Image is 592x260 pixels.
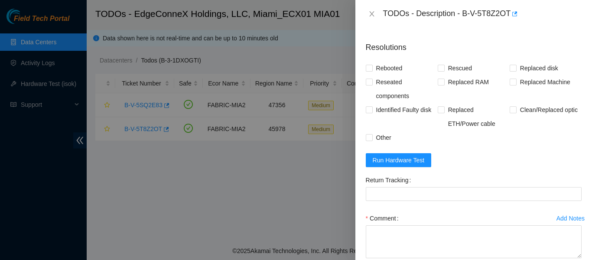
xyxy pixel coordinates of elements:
button: Add Notes [556,211,585,225]
button: Close [366,10,378,18]
label: Return Tracking [366,173,415,187]
textarea: Comment [366,225,582,258]
label: Comment [366,211,402,225]
input: Return Tracking [366,187,582,201]
p: Resolutions [366,35,582,53]
button: Run Hardware Test [366,153,432,167]
span: Clean/Replaced optic [517,103,581,117]
span: Other [373,131,395,145]
span: Replaced Machine [517,75,574,89]
span: Identified Faulty disk [373,103,435,117]
span: Replaced ETH/Power cable [445,103,510,131]
span: Replaced RAM [445,75,492,89]
span: Replaced disk [517,61,562,75]
div: Add Notes [556,215,585,221]
span: Rebooted [373,61,406,75]
span: Run Hardware Test [373,155,425,165]
span: close [368,10,375,17]
div: TODOs - Description - B-V-5T8Z2OT [383,7,582,21]
span: Rescued [445,61,475,75]
span: Reseated components [373,75,438,103]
